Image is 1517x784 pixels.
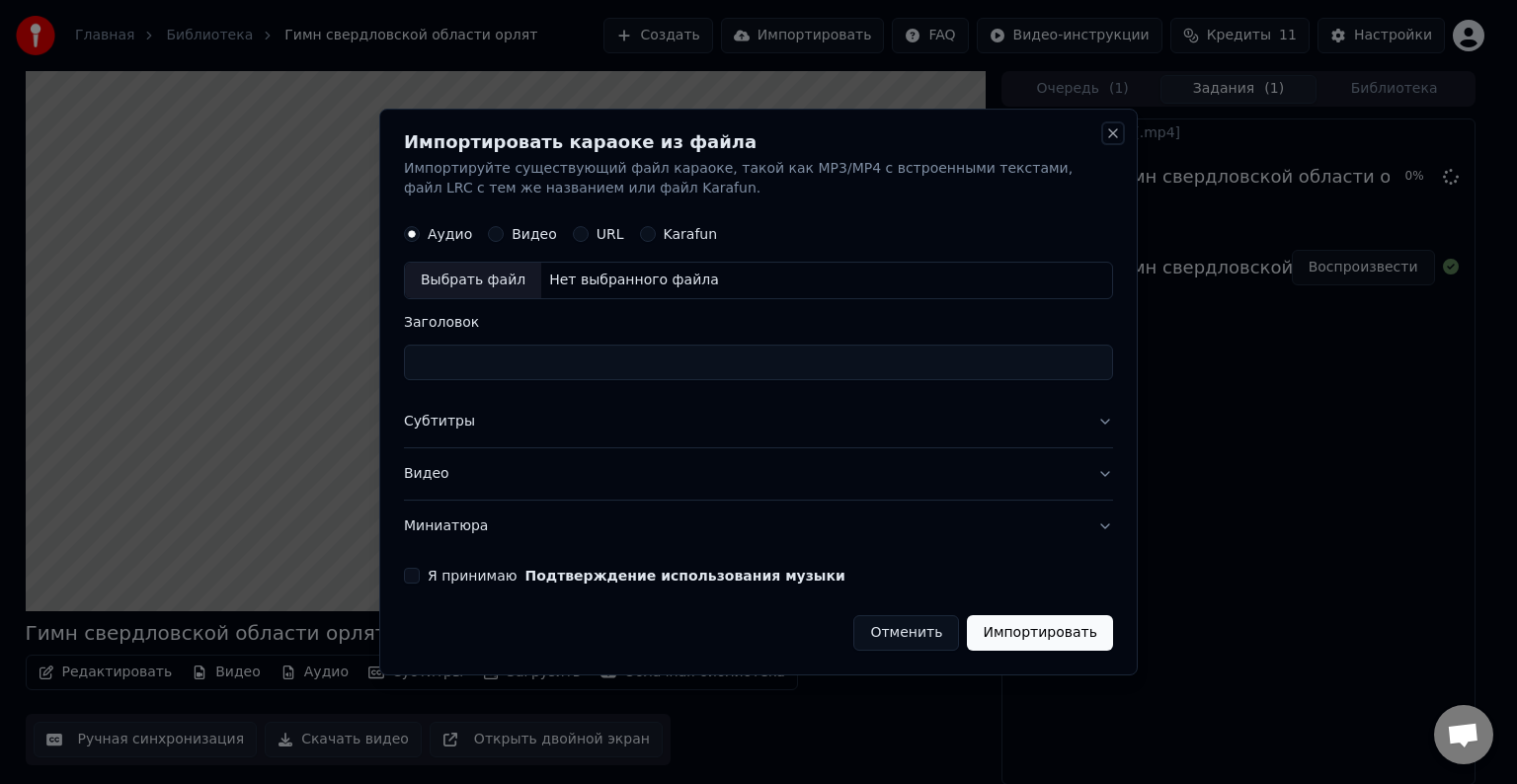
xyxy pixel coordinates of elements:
label: Заголовок [404,315,1113,329]
button: Миниатюра [404,501,1113,552]
label: Karafun [664,227,718,241]
label: Я принимаю [428,569,845,583]
button: Импортировать [967,615,1113,651]
label: URL [597,227,624,241]
p: Импортируйте существующий файл караоке, такой как MP3/MP4 с встроенными текстами, файл LRC с тем ... [404,159,1113,198]
button: Я принимаю [525,569,845,583]
button: Отменить [853,615,959,651]
div: Выбрать файл [405,263,541,298]
label: Видео [512,227,557,241]
button: Субтитры [404,396,1113,447]
h2: Импортировать караоке из файла [404,133,1113,151]
label: Аудио [428,227,472,241]
div: Нет выбранного файла [541,271,727,290]
button: Видео [404,448,1113,500]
